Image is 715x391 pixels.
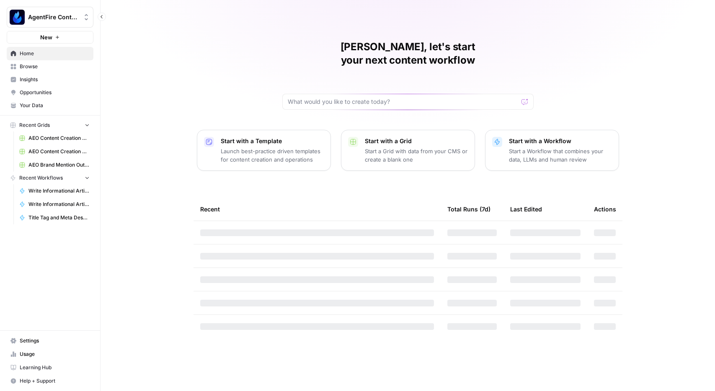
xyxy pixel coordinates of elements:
span: Browse [20,63,90,70]
div: Total Runs (7d) [447,198,490,221]
div: Actions [594,198,616,221]
h1: [PERSON_NAME], let's start your next content workflow [282,40,534,67]
a: Title Tag and Meta Description [15,211,93,224]
button: Recent Grids [7,119,93,131]
span: Opportunities [20,89,90,96]
p: Start a Workflow that combines your data, LLMs and human review [509,147,612,164]
div: Recent [200,198,434,221]
a: Home [7,47,93,60]
p: Start with a Workflow [509,137,612,145]
span: Learning Hub [20,364,90,371]
p: Start with a Template [221,137,324,145]
p: Launch best-practice driven templates for content creation and operations [221,147,324,164]
a: Your Data [7,99,93,112]
a: Learning Hub [7,361,93,374]
span: New [40,33,52,41]
a: Browse [7,60,93,73]
a: AEO Content Creation 9-15 [15,145,93,158]
button: Start with a TemplateLaunch best-practice driven templates for content creation and operations [197,130,331,171]
span: Recent Workflows [19,174,63,182]
input: What would you like to create today? [288,98,518,106]
button: Workspace: AgentFire Content [7,7,93,28]
a: Write Informational Article Outline [15,198,93,211]
p: Start with a Grid [365,137,468,145]
img: AgentFire Content Logo [10,10,25,25]
button: New [7,31,93,44]
span: Insights [20,76,90,83]
span: AEO Content Creation 9/22 [28,134,90,142]
a: Opportunities [7,86,93,99]
span: Usage [20,350,90,358]
button: Recent Workflows [7,172,93,184]
a: Insights [7,73,93,86]
span: AEO Brand Mention Outreach Test [28,161,90,169]
p: Start a Grid with data from your CMS or create a blank one [365,147,468,164]
a: Usage [7,347,93,361]
a: Settings [7,334,93,347]
a: AEO Content Creation 9/22 [15,131,93,145]
span: Write Informational Article Body [28,187,90,195]
span: Write Informational Article Outline [28,201,90,208]
button: Start with a GridStart a Grid with data from your CMS or create a blank one [341,130,475,171]
button: Start with a WorkflowStart a Workflow that combines your data, LLMs and human review [485,130,619,171]
span: AEO Content Creation 9-15 [28,148,90,155]
span: Recent Grids [19,121,50,129]
a: AEO Brand Mention Outreach Test [15,158,93,172]
span: Settings [20,337,90,345]
span: Help + Support [20,377,90,385]
span: Home [20,50,90,57]
span: AgentFire Content [28,13,79,21]
a: Write Informational Article Body [15,184,93,198]
span: Your Data [20,102,90,109]
button: Help + Support [7,374,93,388]
span: Title Tag and Meta Description [28,214,90,221]
div: Last Edited [510,198,542,221]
